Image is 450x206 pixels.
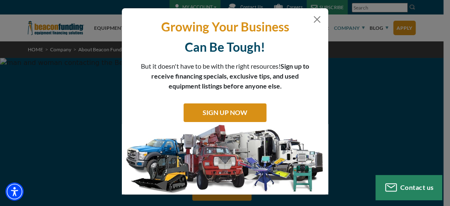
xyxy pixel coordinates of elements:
div: Accessibility Menu [5,182,24,201]
p: Can Be Tough! [128,39,322,55]
span: Sign up to receive financing specials, exclusive tips, and used equipment listings before anyone ... [151,62,309,90]
p: But it doesn't have to be with the right resources! [140,61,310,91]
span: Contact us [400,183,434,191]
img: SIGN UP NOW [122,124,328,194]
a: SIGN UP NOW [184,103,266,122]
button: Contact us [375,175,442,200]
button: Close [312,14,322,24]
p: Growing Your Business [128,19,322,35]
